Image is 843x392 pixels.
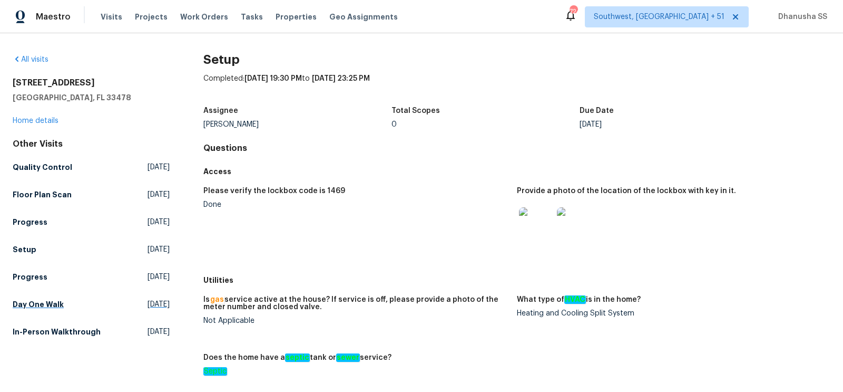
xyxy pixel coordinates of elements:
[203,73,830,101] div: Completed: to
[148,162,170,173] span: [DATE]
[203,187,345,195] h5: Please verify the lockbox code is 1469
[570,6,577,17] div: 724
[13,162,72,173] h5: Quality Control
[203,107,238,114] h5: Assignee
[517,187,736,195] h5: Provide a photo of the location of the lockbox with key in it.
[13,322,170,341] a: In-Person Walkthrough[DATE]
[203,275,830,285] h5: Utilities
[276,12,317,22] span: Properties
[13,78,170,88] h2: [STREET_ADDRESS]
[148,217,170,227] span: [DATE]
[148,272,170,282] span: [DATE]
[13,267,170,286] a: Progress[DATE]
[13,240,170,259] a: Setup[DATE]
[203,296,508,311] h5: Is service active at the house? If service is off, please provide a photo of the meter number and...
[517,310,822,317] div: Heating and Cooling Split System
[329,12,398,22] span: Geo Assignments
[135,12,168,22] span: Projects
[594,12,724,22] span: Southwest, [GEOGRAPHIC_DATA] + 51
[13,299,64,310] h5: Day One Walk
[774,12,827,22] span: Dhanusha SS
[244,75,302,82] span: [DATE] 19:30 PM
[203,317,508,324] div: Not Applicable
[285,353,310,362] em: septic
[13,117,58,125] a: Home details
[391,107,440,114] h5: Total Scopes
[580,121,768,128] div: [DATE]
[391,121,580,128] div: 0
[517,296,641,303] h5: What type of is in the home?
[312,75,370,82] span: [DATE] 23:25 PM
[13,295,170,314] a: Day One Walk[DATE]
[203,121,391,128] div: [PERSON_NAME]
[13,217,47,227] h5: Progress
[241,13,263,21] span: Tasks
[210,295,224,304] em: gas
[101,12,122,22] span: Visits
[13,56,48,63] a: All visits
[203,166,830,177] h5: Access
[13,139,170,149] div: Other Visits
[13,185,170,204] a: Floor Plan Scan[DATE]
[203,143,830,154] h4: Questions
[148,299,170,310] span: [DATE]
[580,107,614,114] h5: Due Date
[13,189,72,200] h5: Floor Plan Scan
[180,12,228,22] span: Work Orders
[13,213,170,232] a: Progress[DATE]
[203,201,508,208] div: Done
[13,244,36,255] h5: Setup
[564,295,586,304] em: HVAC
[203,354,391,361] h5: Does the home have a tank or service?
[13,158,170,177] a: Quality Control[DATE]
[13,272,47,282] h5: Progress
[148,244,170,255] span: [DATE]
[13,327,101,337] h5: In-Person Walkthrough
[148,189,170,200] span: [DATE]
[36,12,71,22] span: Maestro
[203,54,830,65] h2: Setup
[336,353,360,362] em: sewer
[203,367,227,376] em: Septic
[148,327,170,337] span: [DATE]
[13,92,170,103] h5: [GEOGRAPHIC_DATA], FL 33478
